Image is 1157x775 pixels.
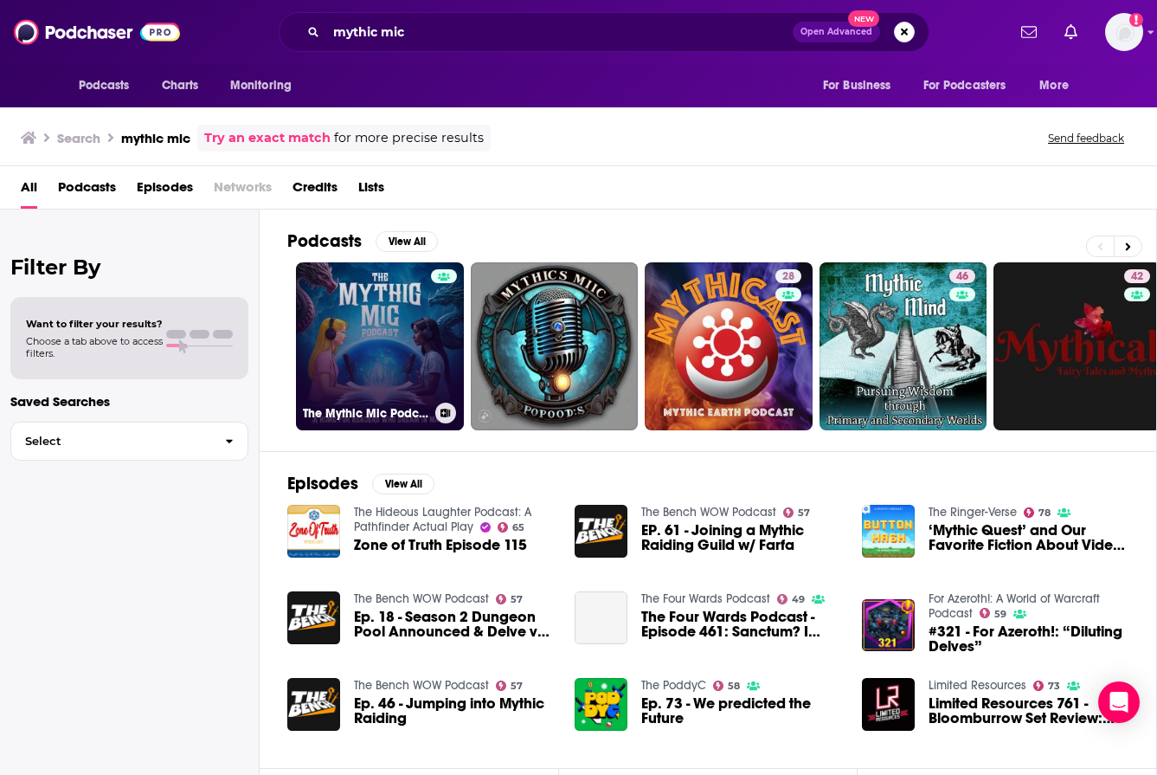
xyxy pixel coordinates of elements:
img: User Profile [1105,13,1143,51]
button: View All [372,474,434,494]
a: ‘Mythic Quest’ and Our Favorite Fiction About Video Games, Plus Ashly Burch | Button Mash [862,505,915,558]
img: #321 - For Azeroth!: “Diluting Delves” [862,599,915,652]
img: Ep. 46 - Jumping into Mythic Raiding [287,678,340,731]
input: Search podcasts, credits, & more... [326,18,793,46]
button: open menu [1027,69,1090,102]
span: 42 [1131,268,1143,286]
img: Podchaser - Follow, Share and Rate Podcasts [14,16,180,48]
button: Show profile menu [1105,13,1143,51]
div: Search podcasts, credits, & more... [279,12,929,52]
span: 58 [728,682,740,690]
div: Open Intercom Messenger [1098,681,1140,723]
button: View All [376,231,438,252]
a: Show notifications dropdown [1014,17,1044,47]
span: 65 [512,524,524,532]
span: Ep. 73 - We predicted the Future [641,696,841,726]
a: PodcastsView All [287,230,438,252]
span: 46 [956,268,968,286]
span: 73 [1048,682,1060,690]
a: 58 [713,681,741,691]
button: open menu [67,69,152,102]
button: Select [10,422,248,461]
a: 59 [980,608,1007,618]
a: All [21,173,37,209]
a: Ep. 46 - Jumping into Mythic Raiding [354,696,554,726]
h3: Search [57,130,100,146]
a: 46 [820,262,987,430]
button: Open AdvancedNew [793,22,880,42]
span: 28 [782,268,794,286]
a: For Azeroth!: A World of Warcraft Podcast [929,591,1100,621]
a: Episodes [137,173,193,209]
a: Credits [292,173,337,209]
a: 57 [496,594,524,604]
span: Lists [358,173,384,209]
a: 73 [1033,681,1061,691]
a: Charts [151,69,209,102]
span: Networks [214,173,272,209]
h3: The Mythic Mic Podcast [303,406,428,421]
a: Podcasts [58,173,116,209]
a: The Four Wards Podcast - Episode 461: Sanctum? I Barely Know Em! [641,610,841,639]
a: Show notifications dropdown [1057,17,1084,47]
span: Choose a tab above to access filters. [26,335,163,359]
button: Send feedback [1043,131,1129,145]
a: Limited Resources 761 - Bloomburrow Set Review: Rare and Mythic Rare [862,678,915,731]
svg: Add a profile image [1129,13,1143,27]
span: Limited Resources 761 - Bloomburrow Set Review: Rare and Mythic Rare [929,696,1128,726]
span: ‘Mythic Quest’ and Our Favorite Fiction About Video Games, Plus [PERSON_NAME] | Button Mash [929,523,1128,552]
a: EP. 61 - Joining a Mythic Raiding Guild w/ Farfa [641,523,841,552]
a: 28 [645,262,813,430]
button: open menu [811,69,913,102]
a: Try an exact match [204,128,331,148]
a: 46 [949,269,975,283]
a: 57 [783,507,811,518]
span: For Business [823,74,891,98]
h2: Episodes [287,473,358,494]
h2: Podcasts [287,230,362,252]
a: Ep. 18 - Season 2 Dungeon Pool Announced & Delve vs M+ Gearing [354,610,554,639]
a: The Four Wards Podcast - Episode 461: Sanctum? I Barely Know Em! [575,591,627,644]
span: 78 [1038,509,1051,517]
a: 28 [775,269,801,283]
a: Zone of Truth Episode 115 [354,538,527,552]
span: Open Advanced [800,28,872,36]
img: Zone of Truth Episode 115 [287,505,340,558]
span: 57 [511,682,523,690]
img: EP. 61 - Joining a Mythic Raiding Guild w/ Farfa [575,505,627,558]
a: The Bench WOW Podcast [354,591,489,606]
span: for more precise results [334,128,484,148]
span: More [1039,74,1069,98]
a: 42 [1124,269,1150,283]
a: #321 - For Azeroth!: “Diluting Delves” [929,624,1128,654]
a: The Bench WOW Podcast [354,678,489,693]
button: open menu [912,69,1032,102]
a: The Mythic Mic Podcast [296,262,464,430]
h2: Filter By [10,255,248,280]
span: 57 [511,596,523,604]
span: Want to filter your results? [26,318,163,330]
span: Podcasts [79,74,130,98]
img: Ep. 73 - We predicted the Future [575,678,627,731]
img: Ep. 18 - Season 2 Dungeon Pool Announced & Delve vs M+ Gearing [287,591,340,644]
span: Logged in as hconnor [1105,13,1143,51]
a: EpisodesView All [287,473,434,494]
a: ‘Mythic Quest’ and Our Favorite Fiction About Video Games, Plus Ashly Burch | Button Mash [929,523,1128,552]
a: The Bench WOW Podcast [641,505,776,520]
button: open menu [218,69,314,102]
a: The Ringer-Verse [929,505,1017,520]
span: Select [11,436,211,447]
span: Charts [162,74,199,98]
span: For Podcasters [923,74,1006,98]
